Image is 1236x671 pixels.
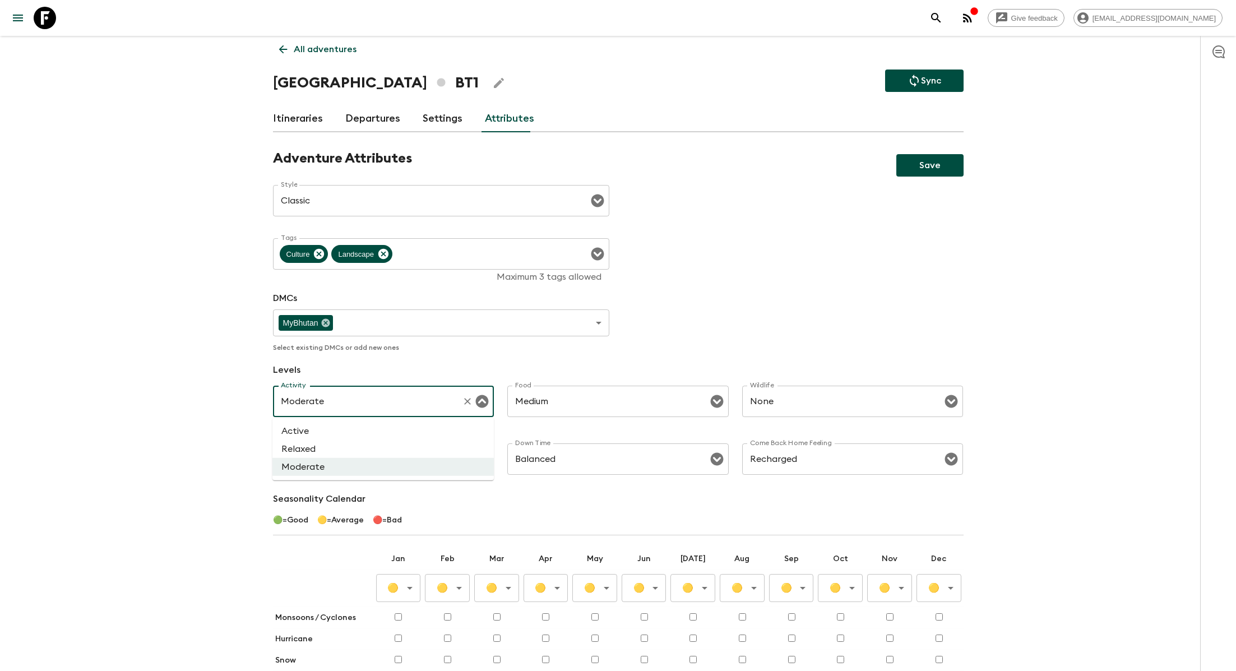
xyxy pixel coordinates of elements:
[345,105,400,132] a: Departures
[273,38,363,61] a: All adventures
[7,7,29,29] button: menu
[943,451,959,467] button: Open
[474,553,519,564] p: Mar
[279,317,323,330] span: MyBhutan
[279,315,333,331] div: MyBhutan
[1005,14,1064,22] span: Give feedback
[670,553,715,564] p: [DATE]
[485,105,534,132] a: Attributes
[750,438,832,448] label: Come Back Home Feeling
[1086,14,1222,22] span: [EMAIL_ADDRESS][DOMAIN_NAME]
[376,553,421,564] p: Jan
[275,612,372,623] p: Monsoons / Cyclones
[622,577,666,599] div: 🟡
[515,438,550,448] label: Down Time
[273,515,308,526] p: 🟢 = Good
[273,363,964,377] p: Levels
[885,70,964,92] button: Sync adventure departures to the booking engine
[720,577,765,599] div: 🟡
[474,394,490,409] button: Close
[916,577,961,599] div: 🟡
[709,394,725,409] button: Open
[272,422,494,440] li: Active
[818,577,863,599] div: 🟡
[281,233,297,243] label: Tags
[294,43,357,56] p: All adventures
[281,180,297,189] label: Style
[280,248,317,261] span: Culture
[943,394,959,409] button: Open
[572,553,617,564] p: May
[818,553,863,564] p: Oct
[867,577,912,599] div: 🟡
[273,105,323,132] a: Itineraries
[474,577,519,599] div: 🟡
[423,105,462,132] a: Settings
[317,515,364,526] p: 🟡 = Average
[275,655,372,666] p: Snow
[272,440,494,458] li: Relaxed
[750,381,774,390] label: Wildlife
[273,291,609,305] p: DMCs
[376,577,421,599] div: 🟡
[515,381,531,390] label: Food
[331,245,392,263] div: Landscape
[280,245,328,263] div: Culture
[273,150,412,167] h2: Adventure Attributes
[670,577,715,599] div: 🟡
[524,577,568,599] div: 🟡
[275,633,372,645] p: Hurricane
[273,492,964,506] p: Seasonality Calendar
[572,577,617,599] div: 🟡
[916,553,961,564] p: Dec
[921,74,941,87] p: Sync
[273,341,609,354] p: Select existing DMCs or add new ones
[867,553,912,564] p: Nov
[925,7,947,29] button: search adventures
[896,154,964,177] button: Save
[425,553,470,564] p: Feb
[769,553,814,564] p: Sep
[460,394,475,409] button: Clear
[425,577,470,599] div: 🟡
[988,9,1064,27] a: Give feedback
[590,246,605,262] button: Open
[769,577,814,599] div: 🟡
[590,193,605,209] button: Open
[488,72,510,94] button: Edit Adventure Title
[272,458,494,476] li: Moderate
[331,248,381,261] span: Landscape
[1073,9,1223,27] div: [EMAIL_ADDRESS][DOMAIN_NAME]
[373,515,402,526] p: 🔴 = Bad
[281,381,306,390] label: Activity
[281,271,601,283] p: Maximum 3 tags allowed
[273,72,479,94] h1: [GEOGRAPHIC_DATA] BT1
[720,553,765,564] p: Aug
[524,553,568,564] p: Apr
[709,451,725,467] button: Open
[622,553,666,564] p: Jun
